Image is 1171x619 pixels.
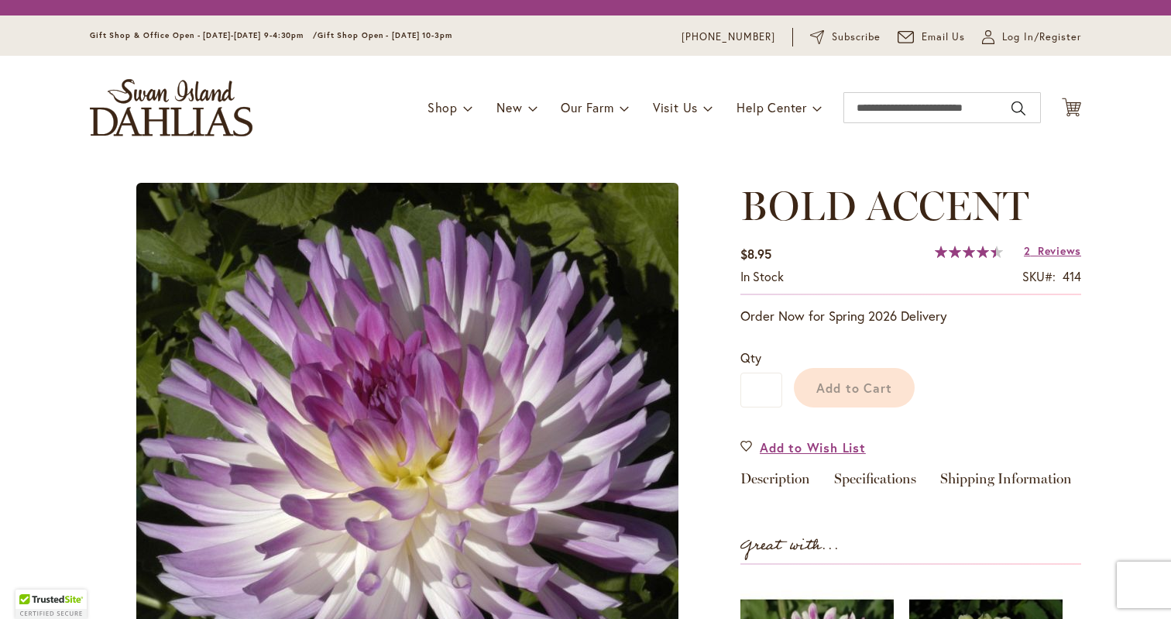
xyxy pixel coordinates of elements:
[740,438,866,456] a: Add to Wish List
[740,349,761,366] span: Qty
[1063,268,1081,286] div: 414
[740,533,840,559] strong: Great with...
[940,472,1072,494] a: Shipping Information
[1002,29,1081,45] span: Log In/Register
[1038,243,1081,258] span: Reviews
[653,99,698,115] span: Visit Us
[1011,96,1025,121] button: Search
[898,29,966,45] a: Email Us
[740,181,1028,230] span: BOLD ACCENT
[740,472,1081,494] div: Detailed Product Info
[810,29,881,45] a: Subscribe
[90,79,252,136] a: store logo
[740,268,784,286] div: Availability
[682,29,775,45] a: [PHONE_NUMBER]
[1022,268,1056,284] strong: SKU
[318,30,452,40] span: Gift Shop Open - [DATE] 10-3pm
[982,29,1081,45] a: Log In/Register
[1024,243,1031,258] span: 2
[12,564,55,607] iframe: Launch Accessibility Center
[922,29,966,45] span: Email Us
[740,307,1081,325] p: Order Now for Spring 2026 Delivery
[740,268,784,284] span: In stock
[428,99,458,115] span: Shop
[90,30,318,40] span: Gift Shop & Office Open - [DATE]-[DATE] 9-4:30pm /
[760,438,866,456] span: Add to Wish List
[496,99,522,115] span: New
[834,472,916,494] a: Specifications
[935,246,1003,258] div: 90%
[737,99,807,115] span: Help Center
[740,246,771,262] span: $8.95
[832,29,881,45] span: Subscribe
[1024,243,1081,258] a: 2 Reviews
[740,472,810,494] a: Description
[561,99,613,115] span: Our Farm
